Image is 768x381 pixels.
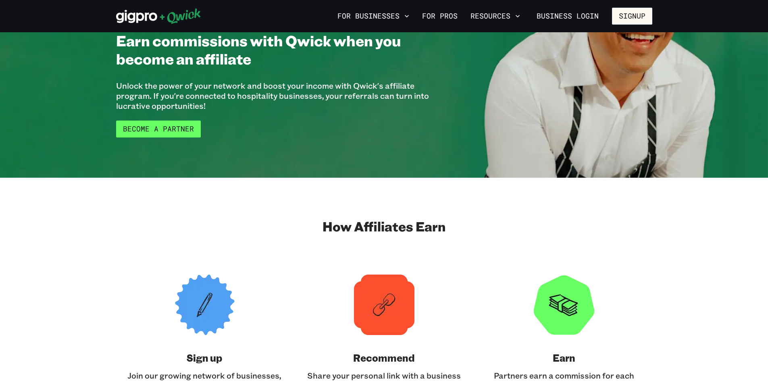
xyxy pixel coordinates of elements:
h1: Earn commissions with Qwick when you become an affiliate [116,31,438,68]
img: Recommend [354,275,414,335]
button: Signup [612,8,652,25]
h3: Sign up [187,351,222,364]
p: Unlock the power of your network and boost your income with Qwick's affiliate program. If you're ... [116,81,438,111]
a: Business Login [530,8,606,25]
h3: Recommend [353,351,415,364]
button: Resources [467,9,523,23]
img: Join our growing network of businesses, creators, and publishers earning with Qwick affiliate [174,275,235,335]
img: earn [534,275,594,335]
h2: How Affiliates Earn [323,218,445,234]
a: For Pros [419,9,461,23]
h3: Earn [553,351,575,364]
button: For Businesses [334,9,412,23]
a: Become a Partner [116,121,201,137]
